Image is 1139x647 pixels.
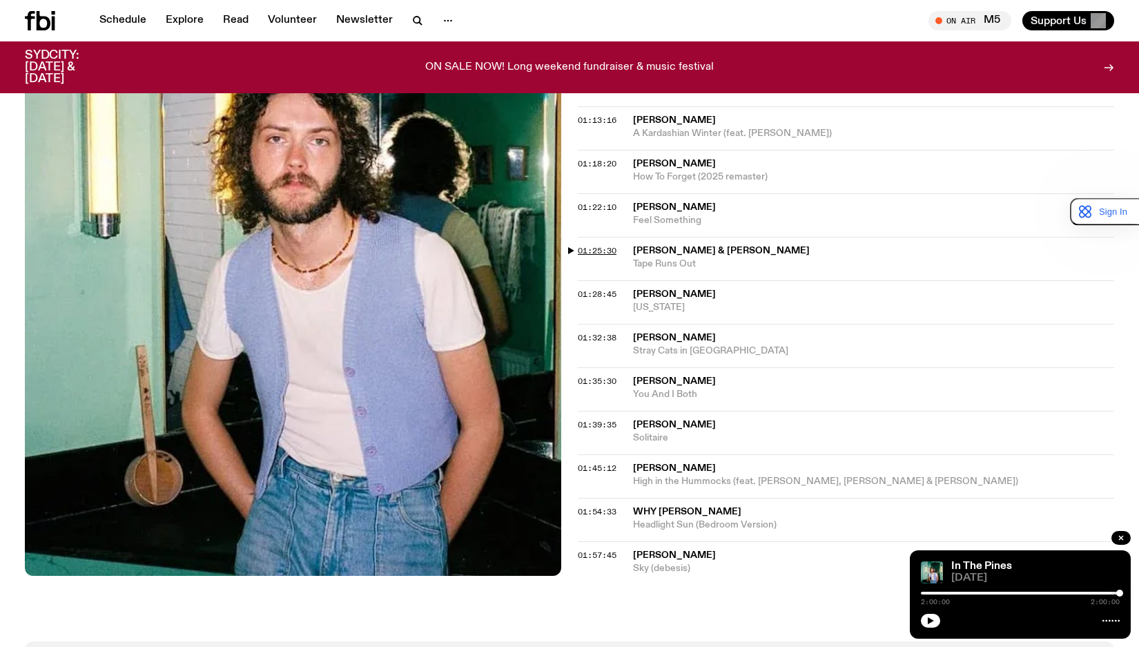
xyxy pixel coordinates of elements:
span: 2:00:00 [921,599,950,606]
span: Tape Runs Out [633,258,1114,271]
span: Sky (debesis) [633,562,1114,575]
span: Stray Cats in [GEOGRAPHIC_DATA] [633,345,1114,358]
span: 01:35:30 [578,376,616,387]
span: [US_STATE] [633,301,1114,314]
span: Why [PERSON_NAME] [633,507,741,516]
span: [PERSON_NAME] [633,420,716,429]
span: 01:57:45 [578,550,616,561]
span: 01:28:45 [578,289,616,300]
button: Support Us [1022,11,1114,30]
button: On AirM5 [928,11,1011,30]
a: Explore [157,11,212,30]
h3: SYDCITY: [DATE] & [DATE] [25,50,113,85]
span: 2:00:00 [1091,599,1120,606]
span: [DATE] [951,573,1120,583]
span: 01:13:16 [578,115,616,126]
span: [PERSON_NAME] [633,115,716,125]
span: A Kardashian Winter (feat. [PERSON_NAME]) [633,127,1114,140]
span: Headlight Sun (Bedroom Version) [633,519,1114,532]
span: [PERSON_NAME] [633,463,716,473]
button: 01:25:30 [578,247,616,255]
span: 01:25:30 [578,245,616,256]
span: Support Us [1031,15,1087,27]
a: Schedule [91,11,155,30]
a: In The Pines [951,561,1012,572]
span: [PERSON_NAME] [633,202,716,212]
a: Read [215,11,257,30]
span: Solitaire [633,432,1114,445]
button: 01:22:10 [578,204,616,211]
p: ON SALE NOW! Long weekend fundraiser & music festival [425,61,714,74]
span: [PERSON_NAME] & [PERSON_NAME] [633,246,810,255]
span: 01:54:33 [578,506,616,517]
span: [PERSON_NAME] [633,550,716,560]
span: [PERSON_NAME] [633,376,716,386]
button: 01:35:30 [578,378,616,385]
span: [PERSON_NAME] [633,333,716,342]
button: 01:45:12 [578,465,616,472]
button: 01:57:45 [578,552,616,559]
span: You And I Both [633,388,1114,401]
button: 01:13:16 [578,117,616,124]
button: 01:54:33 [578,508,616,516]
a: Newsletter [328,11,401,30]
button: 01:32:38 [578,334,616,342]
span: How To Forget (2025 remaster) [633,171,1114,184]
button: 01:28:45 [578,291,616,298]
span: High in the Hummocks (feat. [PERSON_NAME], [PERSON_NAME] & [PERSON_NAME]) [633,475,1114,488]
span: 01:45:12 [578,463,616,474]
span: [PERSON_NAME] [633,159,716,168]
button: 01:39:35 [578,421,616,429]
span: 01:39:35 [578,419,616,430]
button: 01:18:20 [578,160,616,168]
span: 01:22:10 [578,202,616,213]
span: Feel Something [633,214,1114,227]
a: Volunteer [260,11,325,30]
span: [PERSON_NAME] [633,289,716,299]
span: 01:32:38 [578,332,616,343]
span: 01:18:20 [578,158,616,169]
